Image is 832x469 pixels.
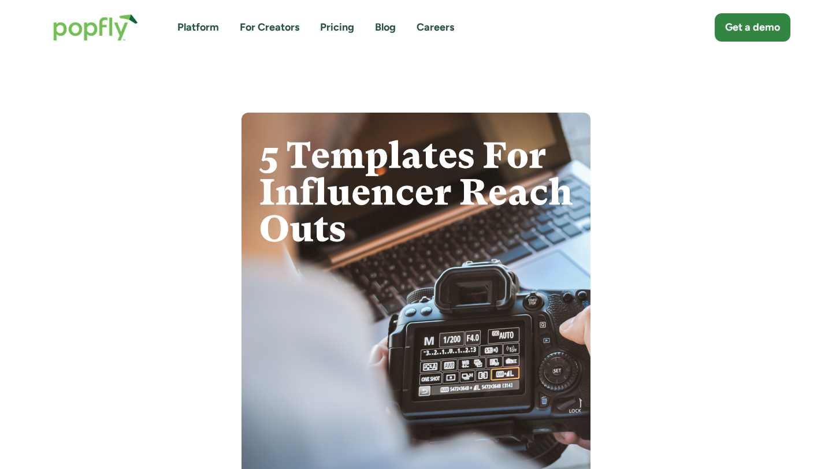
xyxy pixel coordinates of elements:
div: Get a demo [725,20,780,35]
a: home [42,2,150,53]
a: Pricing [320,20,354,35]
a: Get a demo [715,13,790,42]
a: Platform [177,20,219,35]
a: Careers [417,20,454,35]
a: For Creators [240,20,299,35]
a: Blog [375,20,396,35]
